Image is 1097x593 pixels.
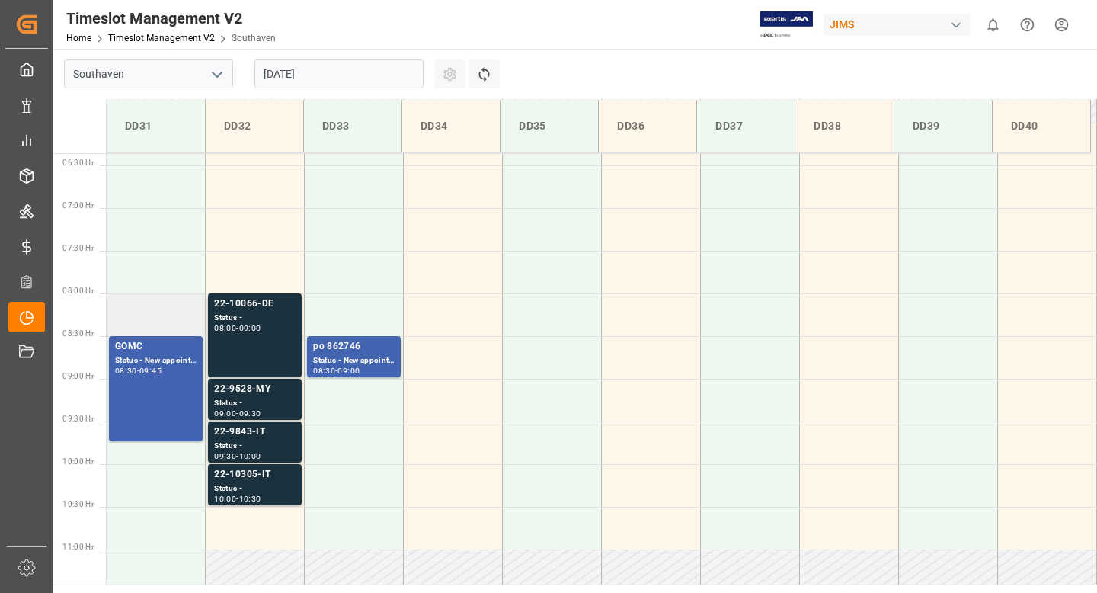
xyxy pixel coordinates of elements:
span: 06:30 Hr [62,159,94,167]
input: DD.MM.YYYY [254,59,424,88]
input: Type to search/select [64,59,233,88]
div: Timeslot Management V2 [66,7,276,30]
div: 22-9528-MY [214,382,296,397]
button: open menu [205,63,228,86]
div: DD35 [513,112,586,140]
div: - [236,453,238,460]
a: Timeslot Management V2 [108,33,215,43]
span: 10:30 Hr [62,500,94,508]
div: Status - [214,312,296,325]
span: 08:00 Hr [62,287,94,295]
span: 08:30 Hr [62,329,94,338]
div: 22-9843-IT [214,425,296,440]
div: - [335,367,337,374]
div: po 862746 [313,339,395,354]
div: 08:30 [115,367,137,374]
div: DD36 [611,112,684,140]
div: 10:00 [214,495,236,502]
div: DD39 [907,112,980,140]
div: Status - [214,440,296,453]
button: Help Center [1010,8,1044,42]
div: 09:45 [139,367,162,374]
div: 10:00 [239,453,261,460]
div: 09:00 [214,410,236,417]
div: DD38 [808,112,881,140]
div: DD34 [414,112,488,140]
div: DD31 [119,112,193,140]
div: 09:30 [214,453,236,460]
button: JIMS [824,10,976,39]
div: JIMS [824,14,970,36]
span: 09:00 Hr [62,372,94,380]
div: 10:30 [239,495,261,502]
div: 22-10305-IT [214,467,296,482]
div: Status - [214,397,296,410]
div: DD37 [709,112,782,140]
div: DD40 [1005,112,1078,140]
div: GOMC [115,339,197,354]
div: Status - New appointment [115,354,197,367]
div: - [236,325,238,332]
div: 08:30 [313,367,335,374]
div: - [236,495,238,502]
span: 09:30 Hr [62,415,94,423]
div: DD32 [218,112,291,140]
button: show 0 new notifications [976,8,1010,42]
div: 09:00 [337,367,360,374]
a: Home [66,33,91,43]
div: 09:00 [239,325,261,332]
div: DD33 [316,112,389,140]
div: - [236,410,238,417]
span: 07:30 Hr [62,244,94,252]
span: 10:00 Hr [62,457,94,466]
div: 08:00 [214,325,236,332]
div: Status - New appointment [313,354,395,367]
div: 09:30 [239,410,261,417]
span: 11:00 Hr [62,543,94,551]
img: Exertis%20JAM%20-%20Email%20Logo.jpg_1722504956.jpg [760,11,813,38]
div: Status - [214,482,296,495]
div: 22-10066-DE [214,296,296,312]
span: 07:00 Hr [62,201,94,210]
div: - [137,367,139,374]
